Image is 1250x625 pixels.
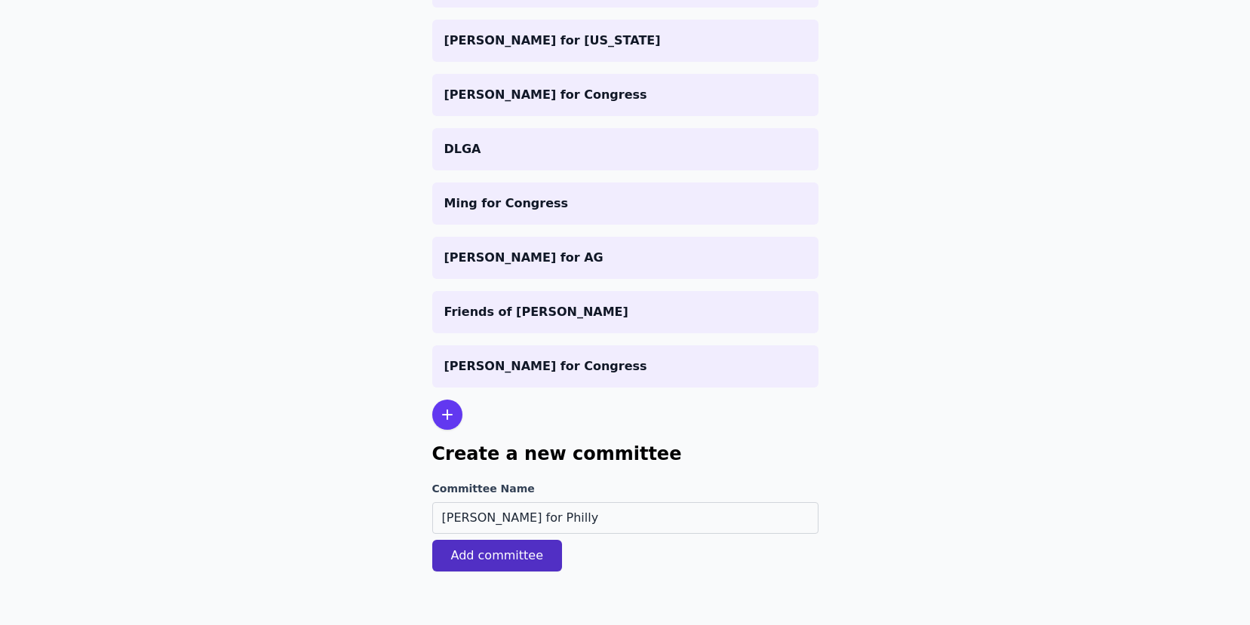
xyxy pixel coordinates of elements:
[444,249,806,267] p: [PERSON_NAME] for AG
[444,357,806,375] p: [PERSON_NAME] for Congress
[432,20,818,62] a: [PERSON_NAME] for [US_STATE]
[432,128,818,170] a: DLGA
[444,140,806,158] p: DLGA
[432,182,818,225] a: Ming for Congress
[432,74,818,116] a: [PERSON_NAME] for Congress
[444,195,806,213] p: Ming for Congress
[432,345,818,388] a: [PERSON_NAME] for Congress
[444,303,806,321] p: Friends of [PERSON_NAME]
[432,481,818,496] label: Committee Name
[432,540,563,571] button: Add committee
[444,86,806,104] p: [PERSON_NAME] for Congress
[444,32,806,50] p: [PERSON_NAME] for [US_STATE]
[432,237,818,279] a: [PERSON_NAME] for AG
[432,442,818,466] h1: Create a new committee
[432,291,818,333] a: Friends of [PERSON_NAME]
